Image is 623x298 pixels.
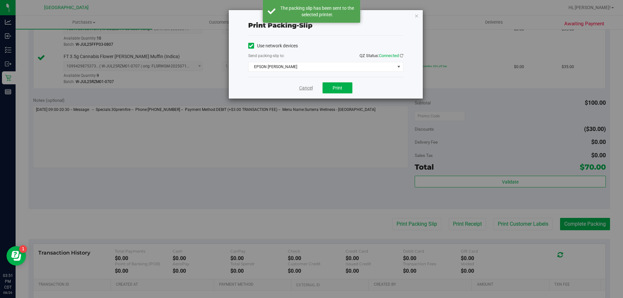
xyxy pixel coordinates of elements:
[279,5,355,18] div: The packing slip has been sent to the selected printer.
[6,246,26,266] iframe: Resource center
[395,62,403,71] span: select
[360,53,403,58] span: QZ Status:
[379,53,399,58] span: Connected
[19,245,27,253] iframe: Resource center unread badge
[249,62,395,71] span: EPSON [PERSON_NAME]
[248,42,298,49] label: Use network devices
[299,85,313,91] a: Cancel
[248,21,312,29] span: Print packing-slip
[333,85,342,90] span: Print
[323,82,352,93] button: Print
[248,53,285,59] label: Send packing-slip to:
